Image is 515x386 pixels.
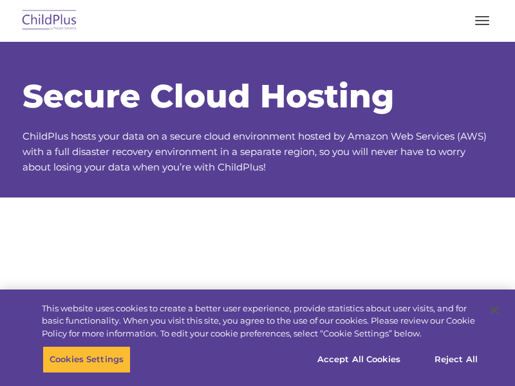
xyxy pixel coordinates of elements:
button: Reject All [416,346,496,373]
div: This website uses cookies to create a better user experience, provide statistics about user visit... [42,302,479,340]
span: Secure Cloud Hosting [23,77,394,116]
span: ChildPlus hosts your data on a secure cloud environment hosted by Amazon Web Services (AWS) with ... [23,130,487,173]
button: Accept All Cookies [310,346,407,373]
img: ChildPlus by Procare Solutions [19,6,80,36]
button: Cookies Settings [42,346,131,373]
button: Close [480,296,509,324]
